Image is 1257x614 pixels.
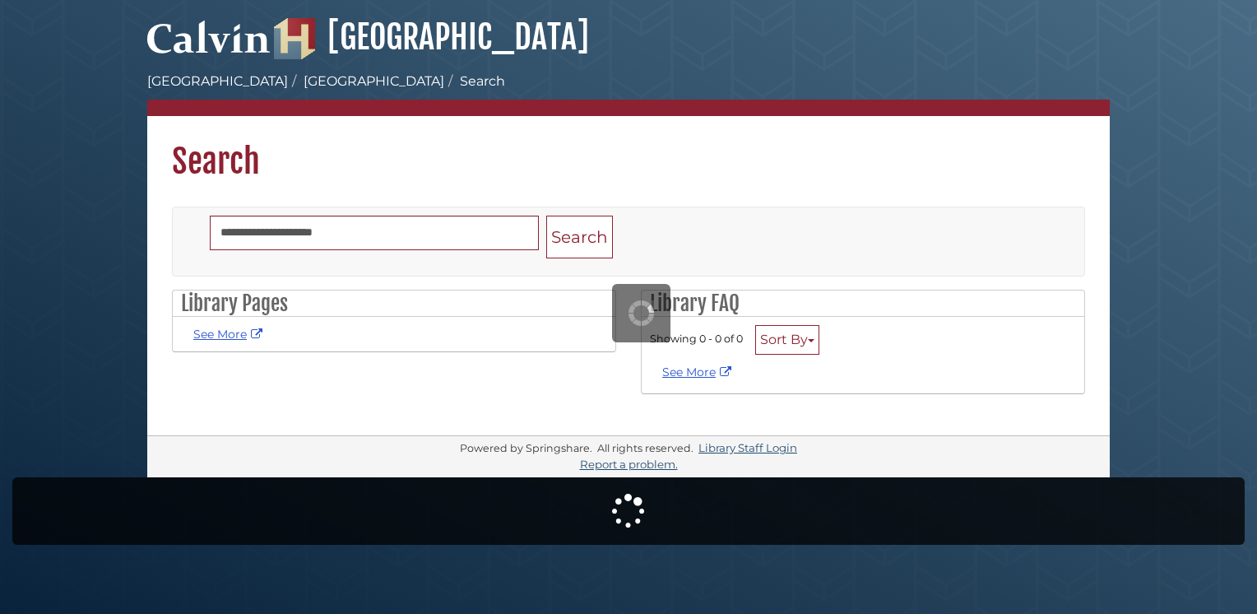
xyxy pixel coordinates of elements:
[650,333,743,345] span: Showing 0 - 0 of 0
[642,291,1084,317] h2: Library FAQ
[274,16,589,58] a: [GEOGRAPHIC_DATA]
[147,116,1110,182] h1: Search
[147,73,288,89] a: [GEOGRAPHIC_DATA]
[580,458,678,471] a: Report a problem.
[698,441,797,454] a: Library Staff Login
[444,72,505,91] li: Search
[457,442,595,454] div: Powered by Springshare.
[546,216,613,259] button: Search
[173,291,615,317] h2: Library Pages
[755,325,819,355] button: Sort By
[274,18,315,59] img: Hekman Library Logo
[147,38,271,53] a: Calvin University
[193,327,267,342] a: See More
[304,73,444,89] a: [GEOGRAPHIC_DATA]
[147,72,1110,116] nav: breadcrumb
[662,365,735,379] a: See More
[628,300,654,326] img: Working...
[595,442,696,454] div: All rights reserved.
[147,13,271,59] img: Calvin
